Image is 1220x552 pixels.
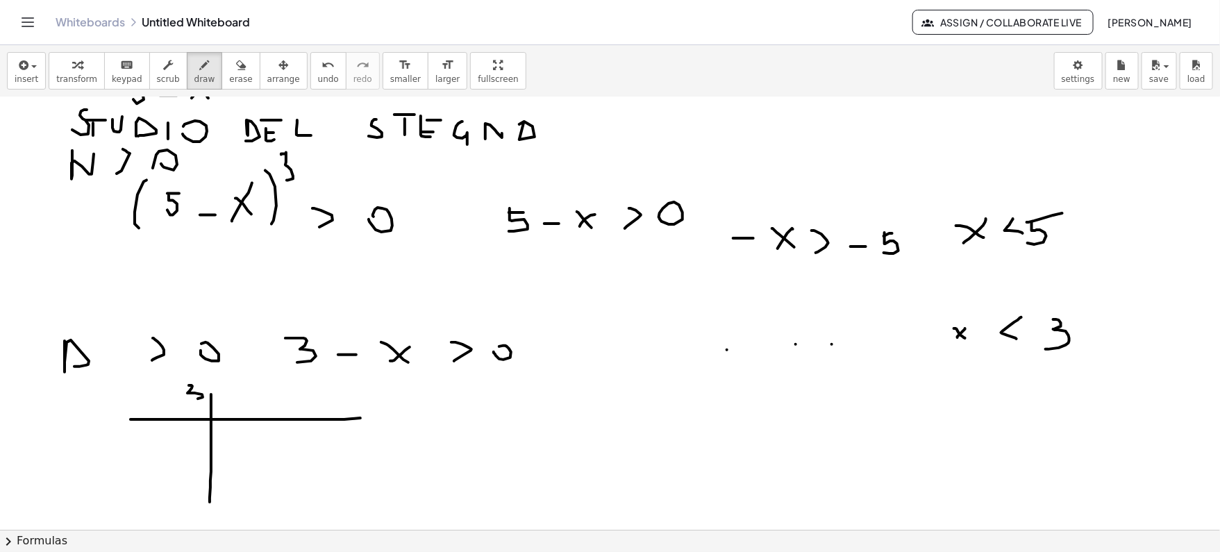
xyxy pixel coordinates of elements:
i: undo [321,57,335,74]
i: redo [356,57,369,74]
button: Assign / Collaborate Live [912,10,1094,35]
button: format_sizesmaller [383,52,428,90]
button: [PERSON_NAME] [1096,10,1203,35]
span: insert [15,74,38,84]
span: new [1113,74,1130,84]
button: redoredo [346,52,380,90]
button: format_sizelarger [428,52,467,90]
span: keypad [112,74,142,84]
button: save [1142,52,1177,90]
button: erase [222,52,260,90]
button: load [1180,52,1213,90]
span: transform [56,74,97,84]
i: keyboard [120,57,133,74]
span: scrub [157,74,180,84]
span: redo [353,74,372,84]
span: save [1149,74,1169,84]
button: keyboardkeypad [104,52,150,90]
button: undoundo [310,52,346,90]
span: draw [194,74,215,84]
span: arrange [267,74,300,84]
button: scrub [149,52,187,90]
span: larger [435,74,460,84]
button: arrange [260,52,308,90]
span: undo [318,74,339,84]
button: settings [1054,52,1103,90]
button: transform [49,52,105,90]
span: smaller [390,74,421,84]
span: fullscreen [478,74,518,84]
span: erase [229,74,252,84]
a: Whiteboards [56,15,125,29]
i: format_size [399,57,412,74]
span: Assign / Collaborate Live [924,16,1082,28]
button: insert [7,52,46,90]
button: draw [187,52,223,90]
i: format_size [441,57,454,74]
button: new [1105,52,1139,90]
button: fullscreen [470,52,526,90]
button: Toggle navigation [17,11,39,33]
span: settings [1062,74,1095,84]
span: load [1187,74,1205,84]
span: [PERSON_NAME] [1108,16,1192,28]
